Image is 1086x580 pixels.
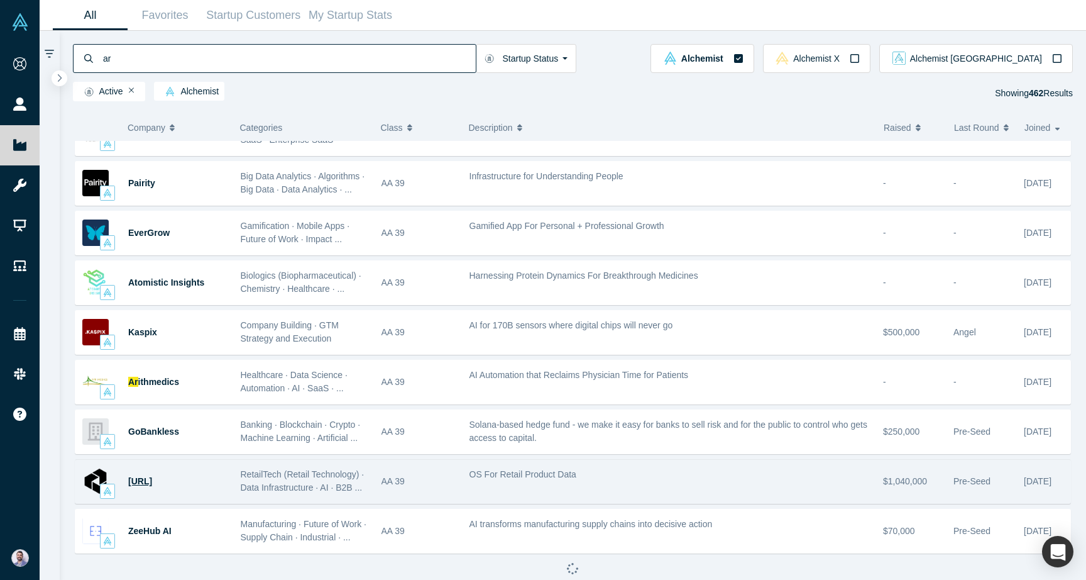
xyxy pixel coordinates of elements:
img: alchemist Vault Logo [103,537,112,545]
img: Alchemist Vault Logo [11,13,29,31]
span: Active [79,87,123,97]
span: Pairity [128,178,155,188]
button: alchemistx Vault LogoAlchemist X [763,44,870,73]
img: Pairity's Logo [82,170,109,196]
span: Class [381,114,403,141]
a: EverGrow [128,228,170,238]
span: Pre-Seed [953,427,990,437]
span: Raised [884,114,911,141]
span: Biologics (Biopharmaceutical) · Chemistry · Healthcare · ... [241,270,361,294]
span: Solana-based hedge fund - we make it easy for banks to sell risk and for the public to control wh... [469,420,867,443]
span: $500,000 [883,327,919,337]
button: Last Round [954,114,1011,141]
div: AA 39 [381,410,456,454]
a: Arithmedics [128,377,179,387]
span: - [953,377,957,387]
span: Big Data Analytics · Algorithms · Big Data · Data Analytics · ... [241,171,365,194]
span: Alchemist [681,54,723,63]
a: Atomistic Insights [128,277,204,287]
button: Joined [1024,114,1064,141]
span: - [883,277,886,287]
div: AA 39 [381,211,456,255]
span: ithmedics [138,377,179,387]
span: Angel [953,327,976,337]
a: Startup Customers [202,1,305,30]
img: alchemistx Vault Logo [776,52,789,65]
span: - [883,178,886,188]
img: alchemist Vault Logo [103,338,112,347]
span: Joined [1024,114,1050,141]
span: - [883,377,886,387]
span: [DATE] [1024,377,1051,387]
button: Class [381,114,449,141]
img: ZeeHub AI's Logo [82,518,109,544]
a: ZeeHub AI [128,526,172,536]
a: My Startup Stats [305,1,397,30]
span: Showing Results [995,88,1073,98]
span: Company [128,114,165,141]
img: EverGrow's Logo [82,220,109,246]
span: RetailTech (Retail Technology) · Data Infrastructure · AI · B2B ... [241,469,365,493]
img: Arithmedics's Logo [82,369,109,395]
span: Manufacturing · Future of Work · Supply Chain · Industrial · ... [241,519,367,542]
div: AA 39 [381,311,456,354]
span: - [953,228,957,238]
span: - [953,277,957,287]
span: [DATE] [1024,427,1051,437]
span: Description [469,114,513,141]
span: Alchemist [GEOGRAPHIC_DATA] [910,54,1042,63]
img: Atronous.ai's Logo [82,468,109,494]
div: AA 39 [381,460,456,503]
button: Remove Filter [129,86,134,95]
span: Harnessing Protein Dynamics For Breakthrough Medicines [469,270,698,281]
span: Pre-Seed [953,476,990,486]
button: alchemist_aj Vault LogoAlchemist [GEOGRAPHIC_DATA] [879,44,1073,73]
span: AI Automation that Reclaims Physician Time for Patients [469,370,689,380]
div: AA 39 [381,261,456,304]
span: Gamification · Mobile Apps · Future of Work · Impact ... [241,221,350,244]
span: Ar [128,377,138,387]
span: [DATE] [1024,327,1051,337]
span: - [883,228,886,238]
button: Raised [884,114,941,141]
span: Alchemist X [793,54,840,63]
div: AA 39 [381,510,456,553]
span: [URL] [128,476,152,486]
button: alchemist Vault LogoAlchemist [650,44,754,73]
span: AI transforms manufacturing supply chains into decisive action [469,519,713,529]
span: OS For Retail Product Data [469,469,576,479]
span: Company Building · GTM Strategy and Execution [241,320,339,343]
button: Description [469,114,871,141]
img: Atomistic Insights's Logo [82,269,109,296]
img: GoBankless's Logo [82,418,109,445]
span: Banking · Blockchain · Crypto · Machine Learning · Artificial ... [241,420,361,443]
div: AA 39 [381,162,456,205]
img: Kaspix's Logo [82,319,109,345]
span: AI for 170B sensors where digital chips will never go [469,320,673,330]
a: All [53,1,128,30]
img: Startup status [485,53,494,64]
img: alchemist Vault Logo [103,487,112,496]
img: alchemist Vault Logo [103,139,112,148]
span: GoBankless [128,427,179,437]
a: Kaspix [128,327,157,337]
span: [DATE] [1024,476,1051,486]
span: Categories [240,123,283,133]
span: Infrastructure for Understanding People [469,171,623,181]
span: Gamified App For Personal + Professional Growth [469,221,664,231]
span: Healthcare · Data Science · Automation · AI · SaaS · ... [241,370,348,393]
span: $250,000 [883,427,919,437]
img: Sam Jadali's Account [11,549,29,567]
img: Startup status [84,87,94,97]
span: - [953,178,957,188]
span: Pre-Seed [953,526,990,536]
div: AA 39 [381,360,456,404]
button: Startup Status [476,44,577,73]
span: Last Round [954,114,999,141]
img: alchemist Vault Logo [664,52,677,65]
span: Alchemist [160,87,219,97]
